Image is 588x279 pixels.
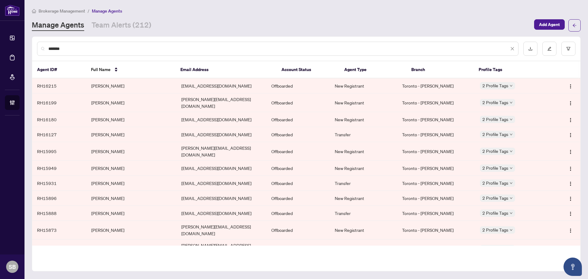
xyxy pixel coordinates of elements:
span: down [510,133,513,136]
span: Add Agent [539,20,560,29]
span: 2 Profile Tags [482,194,508,202]
td: RH16127 [32,127,86,142]
td: RH15931 [32,176,86,191]
td: [EMAIL_ADDRESS][DOMAIN_NAME] [176,176,266,191]
td: Toronto - [PERSON_NAME] [397,127,475,142]
span: down [510,84,513,87]
img: Logo [568,196,573,201]
td: [PERSON_NAME] [86,161,176,176]
td: Offboarded [266,161,330,176]
li: / [88,7,89,14]
span: 2 Profile Tags [482,245,508,252]
td: [PERSON_NAME] [86,112,176,127]
span: down [510,167,513,170]
td: New Registrant [330,221,398,239]
td: RH16199 [32,93,86,112]
td: [PERSON_NAME] [86,239,176,258]
span: down [510,228,513,232]
button: Open asap [563,258,582,276]
td: Offboarded [266,127,330,142]
td: [PERSON_NAME][EMAIL_ADDRESS][DOMAIN_NAME] [176,142,266,161]
span: down [510,150,513,153]
button: Logo [566,98,575,107]
span: 2 Profile Tags [482,179,508,187]
button: Add Agent [534,19,565,30]
img: Logo [568,228,573,233]
span: 2 Profile Tags [482,226,508,233]
td: [PERSON_NAME][EMAIL_ADDRESS][PERSON_NAME][DOMAIN_NAME] [176,239,266,258]
span: down [510,101,513,104]
a: Team Alerts (212) [92,20,151,31]
td: Toronto - [PERSON_NAME] [397,78,475,93]
span: filter [566,47,571,51]
button: Logo [566,178,575,188]
td: New Registrant [330,191,398,206]
td: Transfer [330,239,398,258]
button: Logo [566,193,575,203]
td: RH16180 [32,112,86,127]
button: Logo [566,130,575,139]
td: [PERSON_NAME] [86,142,176,161]
td: RH15846 [32,239,86,258]
th: Profile Tags [474,61,550,78]
span: close [510,47,514,51]
td: Toronto - [PERSON_NAME] [397,191,475,206]
td: RH15896 [32,191,86,206]
td: [PERSON_NAME] [86,191,176,206]
img: Logo [568,118,573,123]
td: [PERSON_NAME] [86,176,176,191]
button: Logo [566,146,575,156]
td: Transfer [330,176,398,191]
td: [EMAIL_ADDRESS][DOMAIN_NAME] [176,206,266,221]
img: Logo [568,84,573,89]
td: [EMAIL_ADDRESS][DOMAIN_NAME] [176,78,266,93]
td: RH15888 [32,206,86,221]
span: 2 Profile Tags [482,164,508,172]
td: New Registrant [330,161,398,176]
span: Manage Agents [92,8,122,14]
td: Offboarded [266,78,330,93]
span: 2 Profile Tags [482,131,508,138]
td: Toronto - [PERSON_NAME] [397,112,475,127]
button: Logo [566,81,575,91]
td: [EMAIL_ADDRESS][DOMAIN_NAME] [176,191,266,206]
span: arrow-left [572,23,577,28]
a: Manage Agents [32,20,84,31]
th: Account Status [277,61,339,78]
span: Full Name [91,66,111,73]
span: down [510,182,513,185]
button: Logo [566,244,575,254]
td: New Registrant [330,93,398,112]
span: 2 Profile Tags [482,209,508,217]
td: [PERSON_NAME][EMAIL_ADDRESS][DOMAIN_NAME] [176,93,266,112]
td: New Registrant [330,142,398,161]
td: [EMAIL_ADDRESS][DOMAIN_NAME] [176,112,266,127]
td: [PERSON_NAME] [86,78,176,93]
span: SB [9,262,16,271]
td: Toronto - [PERSON_NAME] [397,176,475,191]
span: down [510,118,513,121]
img: Logo [568,181,573,186]
span: 2 Profile Tags [482,82,508,89]
td: [PERSON_NAME] [86,127,176,142]
td: [PERSON_NAME] [86,221,176,239]
td: [PERSON_NAME] [86,93,176,112]
td: Toronto - [PERSON_NAME] [397,93,475,112]
td: Toronto - [PERSON_NAME] [397,161,475,176]
img: Logo [568,133,573,138]
span: 2 Profile Tags [482,116,508,123]
button: Logo [566,163,575,173]
td: Transfer [330,127,398,142]
td: [PERSON_NAME][EMAIL_ADDRESS][DOMAIN_NAME] [176,221,266,239]
button: Logo [566,115,575,124]
td: [PERSON_NAME] [86,206,176,221]
span: home [32,9,36,13]
td: Offboarded [266,191,330,206]
td: Offboarded [266,221,330,239]
th: Full Name [86,61,176,78]
td: New Registrant [330,78,398,93]
button: edit [542,42,556,56]
img: logo [5,5,20,16]
td: Transfer [330,206,398,221]
img: Logo [568,166,573,171]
